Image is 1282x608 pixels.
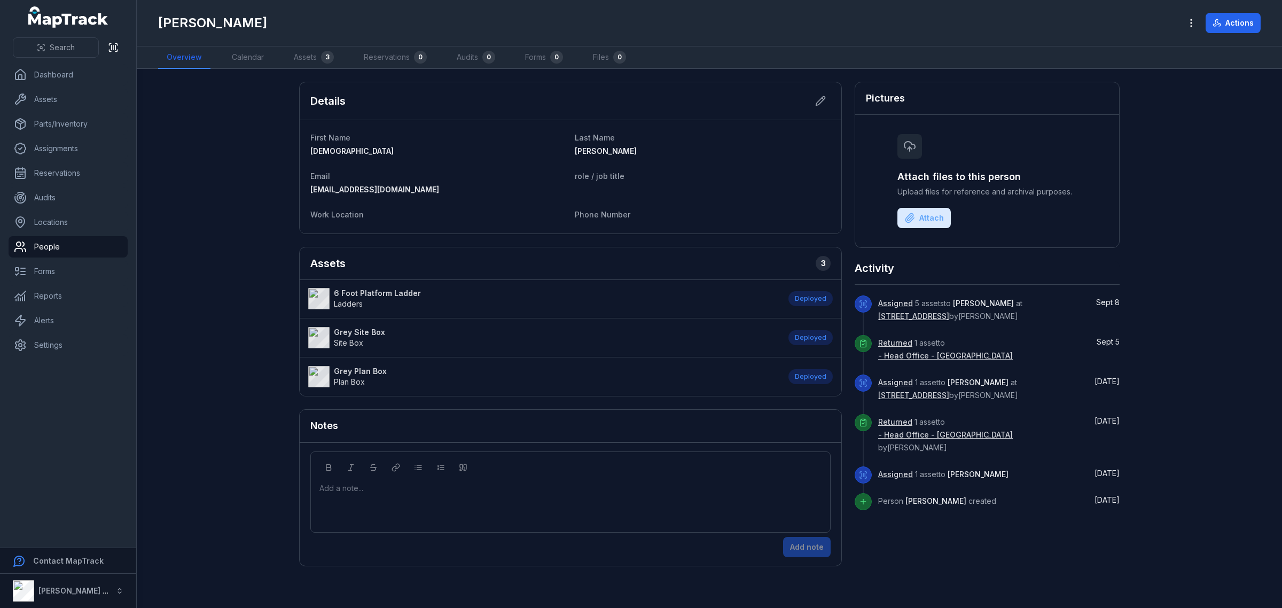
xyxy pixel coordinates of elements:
span: [DATE] [1095,377,1120,386]
span: Upload files for reference and archival purposes. [897,186,1077,197]
a: Assigned [878,469,913,480]
span: [PERSON_NAME] [948,378,1009,387]
span: [PERSON_NAME] [905,496,966,505]
div: Deployed [788,291,833,306]
div: 3 [816,256,831,271]
span: 1 asset to by [PERSON_NAME] [878,417,1013,452]
span: [DATE] [1095,416,1120,425]
div: Deployed [788,369,833,384]
a: Locations [9,212,128,233]
span: First Name [310,133,350,142]
h2: Activity [855,261,894,276]
time: 7/4/2025, 2:57:10 PM [1095,416,1120,425]
button: Actions [1206,13,1261,33]
strong: [PERSON_NAME] Air [38,586,113,595]
span: Sept 5 [1097,337,1120,346]
span: Plan Box [334,377,365,386]
a: Dashboard [9,64,128,85]
span: Search [50,42,75,53]
span: 1 asset to [878,338,1013,360]
div: 0 [550,51,563,64]
span: [PERSON_NAME] [953,299,1014,308]
span: 1 asset to [878,470,1009,479]
a: - Head Office - [GEOGRAPHIC_DATA] [878,430,1013,440]
a: Forms0 [517,46,572,69]
span: role / job title [575,172,624,181]
a: Settings [9,334,128,356]
a: [STREET_ADDRESS] [878,311,949,322]
a: Returned [878,417,912,427]
time: 9/3/2025, 3:19:07 PM [1095,377,1120,386]
a: Reservations0 [355,46,435,69]
span: Email [310,172,330,181]
a: Audits [9,187,128,208]
time: 9/5/2025, 5:59:55 AM [1097,337,1120,346]
a: Reports [9,285,128,307]
a: People [9,236,128,258]
div: 0 [482,51,495,64]
span: Sept 8 [1096,298,1120,307]
a: Assigned [878,298,913,309]
span: [DATE] [1095,495,1120,504]
span: 1 asset to at by [PERSON_NAME] [878,378,1018,400]
a: Assets [9,89,128,110]
strong: Grey Site Box [334,327,385,338]
a: - Head Office - [GEOGRAPHIC_DATA] [878,350,1013,361]
a: Grey Plan BoxPlan Box [308,366,778,387]
a: Parts/Inventory [9,113,128,135]
time: 9/8/2025, 5:54:50 AM [1096,298,1120,307]
h3: Attach files to this person [897,169,1077,184]
span: [DATE] [1095,469,1120,478]
a: Reservations [9,162,128,184]
time: 7/2/2025, 5:45:19 PM [1095,469,1120,478]
h2: Assets [310,256,346,271]
button: Search [13,37,99,58]
a: Grey Site BoxSite Box [308,327,778,348]
h1: [PERSON_NAME] [158,14,267,32]
a: MapTrack [28,6,108,28]
a: Assignments [9,138,128,159]
span: 5 assets to at by [PERSON_NAME] [878,299,1022,321]
span: Work Location [310,210,364,219]
strong: Grey Plan Box [334,366,387,377]
time: 5/16/2025, 3:40:46 PM [1095,495,1120,504]
a: Returned [878,338,912,348]
span: Last Name [575,133,615,142]
span: Phone Number [575,210,630,219]
span: [PERSON_NAME] [948,470,1009,479]
a: Calendar [223,46,272,69]
div: 3 [321,51,334,64]
a: 6 Foot Platform LadderLadders [308,288,778,309]
a: Assigned [878,377,913,388]
div: 0 [414,51,427,64]
a: Files0 [584,46,635,69]
span: [DEMOGRAPHIC_DATA] [310,146,394,155]
h3: Pictures [866,91,905,106]
a: Audits0 [448,46,504,69]
a: Assets3 [285,46,342,69]
span: [EMAIL_ADDRESS][DOMAIN_NAME] [310,185,439,194]
strong: 6 Foot Platform Ladder [334,288,421,299]
span: Ladders [334,299,363,308]
span: Person created [878,496,996,505]
a: Forms [9,261,128,282]
a: [STREET_ADDRESS] [878,390,949,401]
h2: Details [310,93,346,108]
button: Attach [897,208,951,228]
div: Deployed [788,330,833,345]
strong: Contact MapTrack [33,556,104,565]
a: Alerts [9,310,128,331]
span: [PERSON_NAME] [575,146,637,155]
div: 0 [613,51,626,64]
h3: Notes [310,418,338,433]
a: Overview [158,46,210,69]
span: Site Box [334,338,363,347]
